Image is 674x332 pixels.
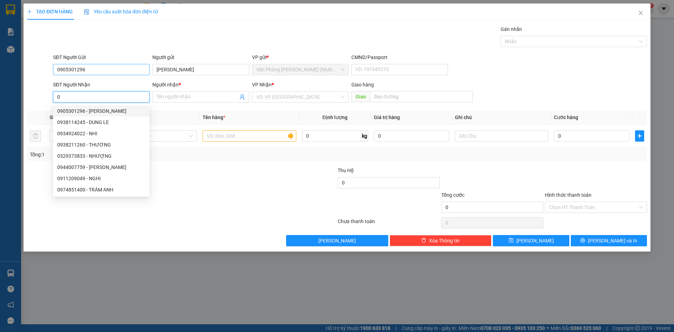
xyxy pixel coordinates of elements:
[351,53,448,61] div: CMND/Passport
[370,91,473,102] input: Dọc đường
[252,53,349,61] div: VP gửi
[53,173,150,184] div: 0911209049 - NGHI
[57,152,145,160] div: 0329373833 - NHƯỢNG
[323,115,348,120] span: Định lượng
[571,235,647,246] button: printer[PERSON_NAME] và In
[53,184,150,195] div: 0974851400 - TRÂM ANH
[256,64,344,75] span: Văn Phòng Trần Phú (Mường Thanh)
[635,130,644,142] button: plus
[30,151,260,158] div: Tổng: 1
[390,235,492,246] button: deleteXóa Thông tin
[57,107,145,115] div: 0905301296 - [PERSON_NAME]
[30,130,41,142] button: delete
[338,168,354,173] span: Thu Hộ
[252,82,272,87] span: VP Nhận
[421,238,426,243] span: delete
[203,130,296,142] input: VD: Bàn, Ghế
[53,139,150,150] div: 0938211260 - THƯƠNG
[441,192,464,198] span: Tổng cước
[53,150,150,162] div: 0329373833 - NHƯỢNG
[374,130,449,142] input: 0
[351,82,374,87] span: Giao hàng
[53,105,150,117] div: 0905301296 - THẢO PHƯƠNG
[452,111,551,124] th: Ghi chú
[239,94,245,100] span: user-add
[45,10,67,56] b: BIÊN NHẬN GỬI HÀNG
[631,4,650,23] button: Close
[429,237,460,245] span: Xóa Thông tin
[638,10,643,16] span: close
[57,118,145,126] div: 0938114245 - DUNG LE
[9,45,40,78] b: [PERSON_NAME]
[53,128,150,139] div: 0934924022 - NHI
[361,130,368,142] span: kg
[351,91,370,102] span: Giao
[57,186,145,194] div: 0974851400 - TRÂM ANH
[57,130,145,137] div: 0934924022 - NHI
[76,9,93,26] img: logo.jpg
[57,163,145,171] div: 0944007759 - [PERSON_NAME]
[152,81,249,89] div: Người nhận
[84,9,158,14] span: Yêu cầu xuất hóa đơn điện tử
[455,130,548,142] input: Ghi Chú
[108,131,193,141] span: Khác
[318,237,356,245] span: [PERSON_NAME]
[580,238,585,243] span: printer
[554,115,578,120] span: Cước hàng
[203,115,225,120] span: Tên hàng
[337,217,441,230] div: Chưa thanh toán
[588,237,637,245] span: [PERSON_NAME] và In
[501,26,522,32] label: Gán nhãn
[286,235,388,246] button: [PERSON_NAME]
[53,162,150,173] div: 0944007759 - HOÀI LAM
[59,27,97,32] b: [DOMAIN_NAME]
[57,141,145,149] div: 0938211260 - THƯƠNG
[374,115,400,120] span: Giá trị hàng
[59,33,97,42] li: (c) 2017
[509,238,514,243] span: save
[53,53,150,61] div: SĐT Người Gửi
[57,175,145,182] div: 0911209049 - NGHI
[53,81,150,89] div: SĐT Người Nhận
[493,235,569,246] button: save[PERSON_NAME]
[27,9,32,14] span: plus
[516,237,554,245] span: [PERSON_NAME]
[635,133,644,139] span: plus
[27,9,73,14] span: TẠO ĐƠN HÀNG
[9,9,44,44] img: logo.jpg
[84,9,90,15] img: icon
[53,117,150,128] div: 0938114245 - DUNG LE
[152,53,249,61] div: Người gửi
[545,192,592,198] label: Hình thức thanh toán
[49,115,55,120] span: SL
